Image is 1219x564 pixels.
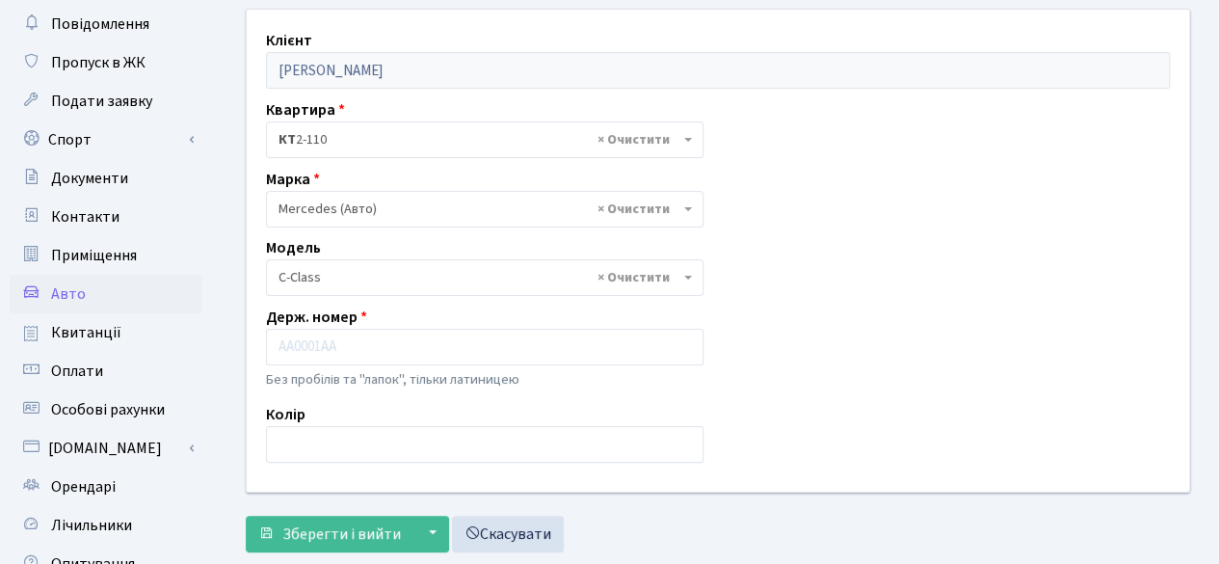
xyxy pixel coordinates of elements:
span: Авто [51,283,86,305]
label: Модель [266,236,321,259]
span: <b>КТ</b>&nbsp;&nbsp;&nbsp;&nbsp;2-110 [278,130,679,149]
label: Марка [266,168,320,191]
span: Mercedes (Авто) [278,200,679,219]
span: Документи [51,168,128,189]
span: Mercedes (Авто) [266,191,703,228]
a: Подати заявку [10,82,202,121]
button: Зберегти і вийти [246,516,413,552]
span: C-Class [266,259,703,296]
a: Документи [10,159,202,198]
a: Квитанції [10,313,202,352]
a: Приміщення [10,236,202,275]
span: Орендарі [51,476,116,497]
span: Лічильники [51,515,132,536]
a: Авто [10,275,202,313]
p: Без пробілів та "лапок", тільки латиницею [266,369,703,390]
label: Клієнт [266,29,312,52]
label: Квартира [266,98,345,121]
span: Пропуск в ЖК [51,52,146,73]
a: Лічильники [10,506,202,545]
a: [DOMAIN_NAME] [10,429,202,468]
a: Особові рахунки [10,390,202,429]
a: Скасувати [452,516,564,552]
span: <b>КТ</b>&nbsp;&nbsp;&nbsp;&nbsp;2-110 [266,121,703,158]
a: Контакти [10,198,202,236]
span: Квитанції [51,322,121,343]
span: Видалити всі елементи [597,200,670,219]
b: КТ [278,130,296,149]
label: Колір [266,403,305,426]
span: Особові рахунки [51,399,165,420]
input: AA0001AA [266,329,703,365]
span: Приміщення [51,245,137,266]
span: C-Class [278,268,679,287]
span: Видалити всі елементи [597,268,670,287]
a: Повідомлення [10,5,202,43]
span: Контакти [51,206,119,228]
span: Видалити всі елементи [597,130,670,149]
span: Зберегти і вийти [282,524,401,545]
span: Повідомлення [51,13,149,35]
span: Оплати [51,361,103,382]
label: Держ. номер [266,306,367,329]
a: Оплати [10,352,202,390]
a: Пропуск в ЖК [10,43,202,82]
a: Орендарі [10,468,202,506]
a: Спорт [10,121,202,159]
span: Подати заявку [51,91,152,112]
